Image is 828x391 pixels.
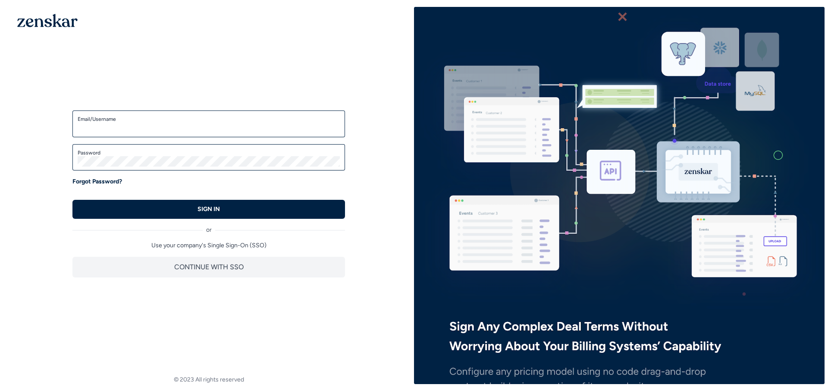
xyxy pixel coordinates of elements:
footer: © 2023 All rights reserved [3,375,414,384]
img: 1OGAJ2xQqyY4LXKgY66KYq0eOWRCkrZdAb3gUhuVAqdWPZE9SRJmCz+oDMSn4zDLXe31Ii730ItAGKgCKgCCgCikA4Av8PJUP... [17,14,78,27]
p: SIGN IN [198,205,220,214]
p: Use your company's Single Sign-On (SSO) [72,241,345,250]
label: Email/Username [78,116,340,123]
button: CONTINUE WITH SSO [72,257,345,277]
div: or [72,219,345,234]
label: Password [78,149,340,156]
button: SIGN IN [72,200,345,219]
a: Forgot Password? [72,177,122,186]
